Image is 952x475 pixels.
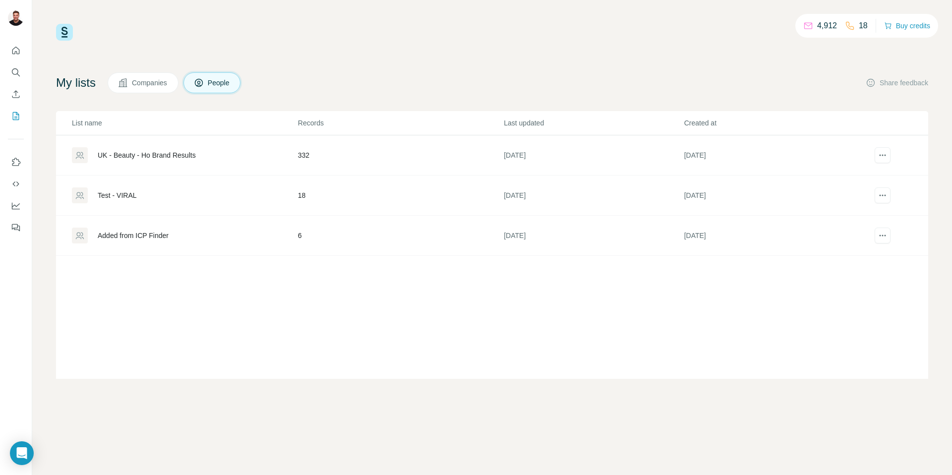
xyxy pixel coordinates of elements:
[98,150,196,160] div: UK - Beauty - Ho Brand Results
[132,78,168,88] span: Companies
[503,216,683,256] td: [DATE]
[503,135,683,176] td: [DATE]
[875,228,891,243] button: actions
[8,10,24,26] img: Avatar
[298,118,503,128] p: Records
[504,118,683,128] p: Last updated
[297,135,503,176] td: 332
[684,118,863,128] p: Created at
[684,216,864,256] td: [DATE]
[8,85,24,103] button: Enrich CSV
[8,197,24,215] button: Dashboard
[875,187,891,203] button: actions
[875,147,891,163] button: actions
[56,24,73,41] img: Surfe Logo
[8,42,24,59] button: Quick start
[98,190,137,200] div: Test - VIRAL
[8,107,24,125] button: My lists
[684,135,864,176] td: [DATE]
[98,231,169,240] div: Added from ICP Finder
[297,216,503,256] td: 6
[72,118,297,128] p: List name
[56,75,96,91] h4: My lists
[817,20,837,32] p: 4,912
[866,78,928,88] button: Share feedback
[8,63,24,81] button: Search
[297,176,503,216] td: 18
[503,176,683,216] td: [DATE]
[684,176,864,216] td: [DATE]
[208,78,231,88] span: People
[8,153,24,171] button: Use Surfe on LinkedIn
[8,219,24,237] button: Feedback
[8,175,24,193] button: Use Surfe API
[859,20,868,32] p: 18
[884,19,930,33] button: Buy credits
